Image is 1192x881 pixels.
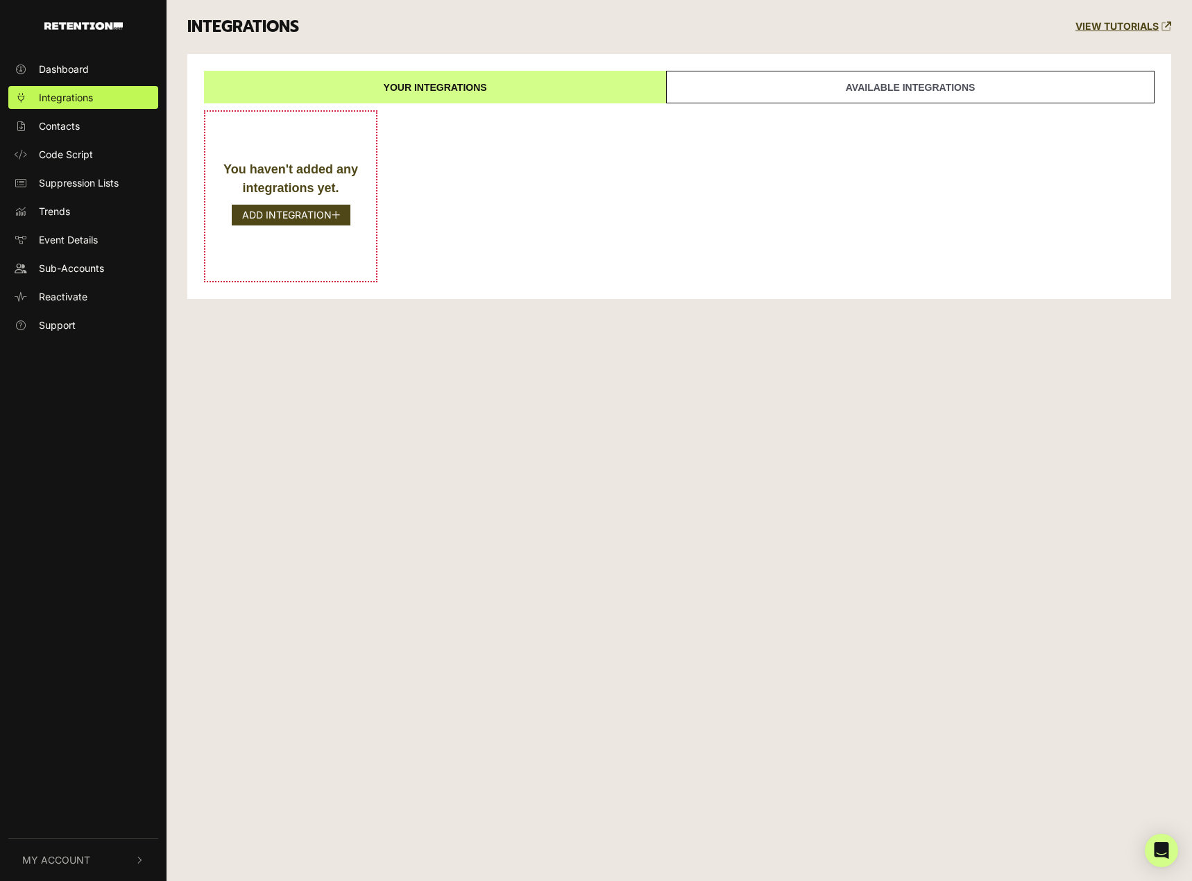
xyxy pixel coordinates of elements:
div: You haven't added any integrations yet. [219,160,362,198]
a: Event Details [8,228,158,251]
span: Integrations [39,90,93,105]
a: Support [8,314,158,336]
a: Trends [8,200,158,223]
a: VIEW TUTORIALS [1075,21,1171,33]
div: Open Intercom Messenger [1145,834,1178,867]
span: Sub-Accounts [39,261,104,275]
span: Contacts [39,119,80,133]
span: Code Script [39,147,93,162]
a: Contacts [8,114,158,137]
h3: INTEGRATIONS [187,17,299,37]
span: Suppression Lists [39,176,119,190]
span: Event Details [39,232,98,247]
img: Retention.com [44,22,123,30]
a: Available integrations [666,71,1155,103]
span: Dashboard [39,62,89,76]
a: Code Script [8,143,158,166]
a: Dashboard [8,58,158,80]
button: My Account [8,839,158,881]
a: Reactivate [8,285,158,308]
a: Sub-Accounts [8,257,158,280]
a: Integrations [8,86,158,109]
span: Trends [39,204,70,219]
span: Reactivate [39,289,87,304]
a: Suppression Lists [8,171,158,194]
span: My Account [22,853,90,867]
span: Support [39,318,76,332]
button: ADD INTEGRATION [232,205,350,225]
a: Your integrations [204,71,666,103]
